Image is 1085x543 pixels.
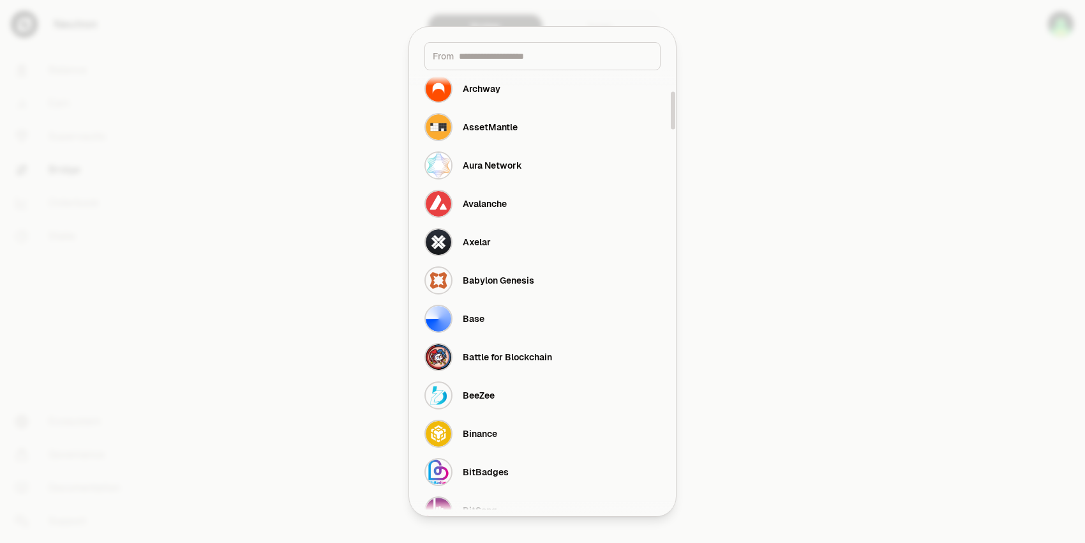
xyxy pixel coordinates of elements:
button: BeeZee LogoBeeZee [417,376,668,415]
div: Archway [463,82,500,95]
button: Archway LogoArchway [417,70,668,108]
div: Binance [463,427,497,440]
div: AssetMantle [463,121,518,134]
button: BitBadges LogoBitBadges [417,453,668,491]
button: Axelar LogoAxelar [417,223,668,261]
img: BeeZee Logo [424,381,453,409]
div: Avalanche [463,197,507,210]
button: BitSong LogoBitSong [417,491,668,530]
div: Axelar [463,236,491,249]
img: Avalanche Logo [424,190,453,218]
button: Battle for Blockchain LogoBattle for Blockchain [417,338,668,376]
div: BitBadges [463,466,509,478]
button: AssetMantle LogoAssetMantle [417,108,668,146]
div: Aura Network [463,159,522,172]
button: Aura Network LogoAura Network [417,146,668,185]
button: Babylon Genesis LogoBabylon Genesis [417,261,668,300]
button: Binance LogoBinance [417,415,668,453]
div: Battle for Blockchain [463,351,552,363]
div: Babylon Genesis [463,274,534,287]
img: Archway Logo [424,75,453,103]
button: Base LogoBase [417,300,668,338]
img: Babylon Genesis Logo [424,266,453,294]
div: BitSong [463,504,497,517]
img: Aura Network Logo [424,151,453,180]
img: AssetMantle Logo [424,113,453,141]
img: Battle for Blockchain Logo [424,343,453,371]
button: Avalanche LogoAvalanche [417,185,668,223]
img: Axelar Logo [424,228,453,256]
img: BitBadges Logo [424,458,453,486]
div: Base [463,312,484,325]
span: From [433,50,454,63]
div: BeeZee [463,389,495,402]
img: Binance Logo [424,420,453,448]
img: BitSong Logo [424,496,453,524]
img: Base Logo [424,305,453,333]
